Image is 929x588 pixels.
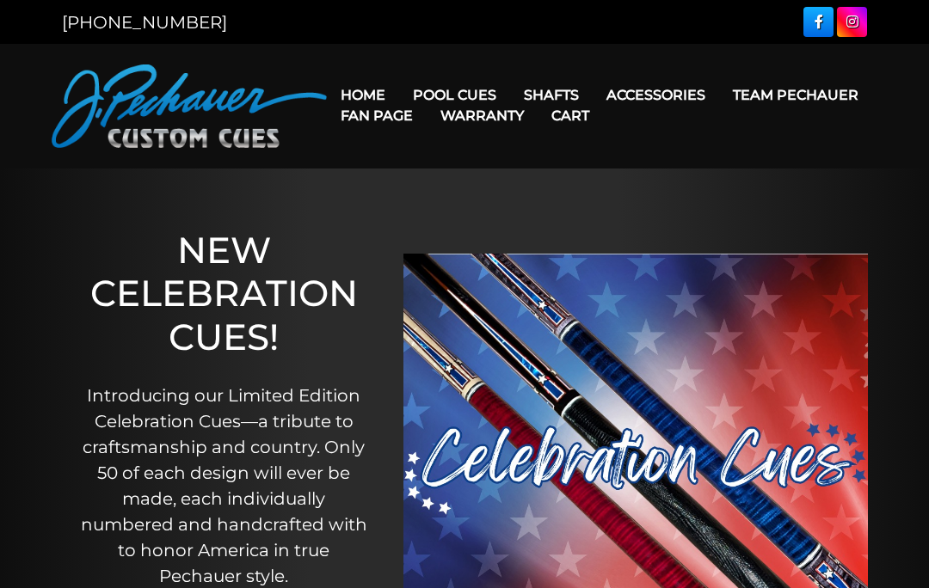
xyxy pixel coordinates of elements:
a: Accessories [593,73,719,117]
a: Warranty [427,94,538,138]
img: Pechauer Custom Cues [52,64,327,148]
a: Team Pechauer [719,73,872,117]
a: Shafts [510,73,593,117]
a: [PHONE_NUMBER] [62,12,227,33]
a: Home [327,73,399,117]
a: Fan Page [327,94,427,138]
a: Cart [538,94,603,138]
h1: NEW CELEBRATION CUES! [78,229,369,358]
a: Pool Cues [399,73,510,117]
